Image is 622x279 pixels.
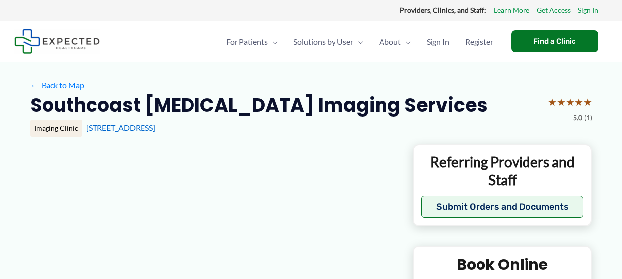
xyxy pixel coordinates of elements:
[583,93,592,111] span: ★
[548,93,557,111] span: ★
[30,80,40,90] span: ←
[86,123,155,132] a: [STREET_ADDRESS]
[286,24,371,59] a: Solutions by UserMenu Toggle
[537,4,571,17] a: Get Access
[578,4,598,17] a: Sign In
[30,78,84,93] a: ←Back to Map
[400,6,486,14] strong: Providers, Clinics, and Staff:
[226,24,268,59] span: For Patients
[584,111,592,124] span: (1)
[557,93,566,111] span: ★
[573,111,582,124] span: 5.0
[494,4,529,17] a: Learn More
[218,24,501,59] nav: Primary Site Navigation
[379,24,401,59] span: About
[268,24,278,59] span: Menu Toggle
[14,29,100,54] img: Expected Healthcare Logo - side, dark font, small
[566,93,574,111] span: ★
[218,24,286,59] a: For PatientsMenu Toggle
[421,196,584,218] button: Submit Orders and Documents
[574,93,583,111] span: ★
[293,24,353,59] span: Solutions by User
[427,24,449,59] span: Sign In
[421,153,584,189] p: Referring Providers and Staff
[457,24,501,59] a: Register
[465,24,493,59] span: Register
[419,24,457,59] a: Sign In
[401,24,411,59] span: Menu Toggle
[511,30,598,52] a: Find a Clinic
[371,24,419,59] a: AboutMenu Toggle
[422,255,583,274] h2: Book Online
[353,24,363,59] span: Menu Toggle
[30,93,488,117] h2: Southcoast [MEDICAL_DATA] Imaging Services
[30,120,82,137] div: Imaging Clinic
